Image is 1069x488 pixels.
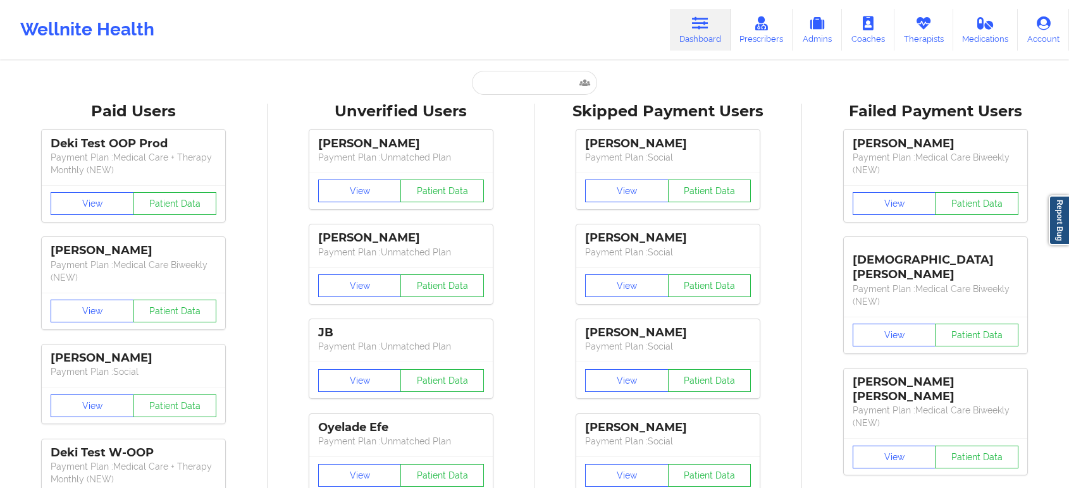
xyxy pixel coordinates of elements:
button: Patient Data [668,369,751,392]
div: [PERSON_NAME] [585,137,751,151]
p: Payment Plan : Social [585,151,751,164]
div: [PERSON_NAME] [51,351,216,365]
div: [PERSON_NAME] [318,137,484,151]
div: Deki Test W-OOP [51,446,216,460]
div: Unverified Users [276,102,526,121]
p: Payment Plan : Unmatched Plan [318,151,484,164]
p: Payment Plan : Medical Care + Therapy Monthly (NEW) [51,151,216,176]
button: View [853,192,936,215]
p: Payment Plan : Unmatched Plan [318,435,484,448]
p: Payment Plan : Social [585,435,751,448]
button: View [318,274,402,297]
div: [PERSON_NAME] [PERSON_NAME] [853,375,1018,404]
button: Patient Data [400,274,484,297]
button: Patient Data [400,369,484,392]
button: View [318,180,402,202]
div: [PERSON_NAME] [853,137,1018,151]
button: Patient Data [133,300,217,322]
button: View [51,300,134,322]
a: Therapists [894,9,953,51]
button: Patient Data [133,192,217,215]
button: View [853,446,936,468]
a: Medications [953,9,1018,51]
button: View [585,464,669,487]
a: Admins [793,9,842,51]
p: Payment Plan : Medical Care Biweekly (NEW) [853,283,1018,308]
button: Patient Data [668,180,751,202]
a: Account [1018,9,1069,51]
a: Coaches [842,9,894,51]
button: View [51,394,134,417]
button: View [318,464,402,487]
a: Dashboard [670,9,731,51]
button: Patient Data [400,464,484,487]
div: Skipped Payment Users [543,102,793,121]
div: Deki Test OOP Prod [51,137,216,151]
button: Patient Data [935,192,1018,215]
button: View [853,324,936,346]
p: Payment Plan : Social [51,365,216,378]
button: Patient Data [935,324,1018,346]
button: View [51,192,134,215]
a: Report Bug [1049,195,1069,245]
button: View [318,369,402,392]
p: Payment Plan : Medical Care Biweekly (NEW) [853,151,1018,176]
div: JB [318,326,484,340]
div: [PERSON_NAME] [585,420,751,435]
p: Payment Plan : Medical Care Biweekly (NEW) [51,259,216,284]
button: View [585,369,669,392]
p: Payment Plan : Social [585,246,751,259]
p: Payment Plan : Medical Care Biweekly (NEW) [853,404,1018,429]
button: Patient Data [668,464,751,487]
div: Failed Payment Users [811,102,1061,121]
div: [DEMOGRAPHIC_DATA][PERSON_NAME] [853,243,1018,282]
div: [PERSON_NAME] [51,243,216,258]
p: Payment Plan : Social [585,340,751,353]
div: [PERSON_NAME] [318,231,484,245]
p: Payment Plan : Medical Care + Therapy Monthly (NEW) [51,460,216,485]
div: Paid Users [9,102,259,121]
a: Prescribers [731,9,793,51]
div: [PERSON_NAME] [585,326,751,340]
button: View [585,274,669,297]
p: Payment Plan : Unmatched Plan [318,246,484,259]
button: Patient Data [400,180,484,202]
div: Oyelade Efe [318,420,484,435]
button: View [585,180,669,202]
button: Patient Data [935,446,1018,468]
div: [PERSON_NAME] [585,231,751,245]
button: Patient Data [668,274,751,297]
p: Payment Plan : Unmatched Plan [318,340,484,353]
button: Patient Data [133,394,217,417]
